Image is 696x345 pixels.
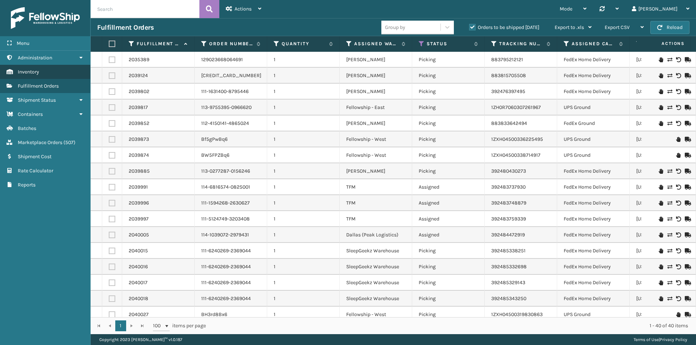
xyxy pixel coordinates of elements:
i: Mark as Shipped [685,185,689,190]
a: 2035389 [129,56,149,63]
td: Assigned [412,195,485,211]
a: 111-6240269-2369044 [201,295,251,302]
a: 392476397495 [491,88,525,94]
i: Mark as Shipped [685,105,689,110]
a: 2039852 [129,120,149,127]
i: Change shipping [667,185,672,190]
i: Void Label [676,121,680,126]
a: 1 [115,320,126,331]
i: Change shipping [667,169,672,174]
td: FedEx Home Delivery [557,243,630,259]
a: 2039991 [129,184,148,191]
td: FedEx Home Delivery [557,227,630,243]
span: Administration [18,55,52,61]
a: Privacy Policy [660,337,687,342]
i: Change shipping [667,216,672,222]
i: Void Label [676,280,680,285]
label: Order Number [209,41,253,47]
i: On Hold [659,216,663,222]
a: [CREDIT_CARD_NUMBER] [201,72,261,79]
td: FedEx Home Delivery [557,195,630,211]
i: Change shipping [667,105,672,110]
a: 2039873 [129,136,149,143]
td: [PERSON_NAME] [340,52,412,68]
label: Tracking Number [499,41,543,47]
i: Change shipping [667,121,672,126]
i: Change shipping [667,73,672,78]
td: Fellowship - West [340,307,412,323]
i: On Hold [659,121,663,126]
td: 1 [267,211,340,227]
td: SleepGeekz Warehouse [340,275,412,291]
a: 2040018 [129,295,148,302]
i: Void Label [676,201,680,206]
i: Void Label [676,105,680,110]
i: Mark as Shipped [685,232,689,237]
td: Picking [412,52,485,68]
label: Quantity [282,41,326,47]
i: On Hold [659,232,663,237]
i: On Hold [659,57,663,62]
a: 392485343250 [491,295,526,302]
span: Actions [639,38,689,50]
td: Picking [412,243,485,259]
td: 1 [267,179,340,195]
a: BH3rd8Bx6 [201,311,227,318]
td: 1 [267,291,340,307]
i: Void Label [676,57,680,62]
i: On Hold [659,89,663,94]
a: BW5FPZBq6 [201,152,229,159]
span: Inventory [18,69,39,75]
a: 113-0277287-0156246 [201,168,250,175]
a: 111-6240269-2369044 [201,263,251,270]
a: 2039817 [129,104,148,111]
td: Picking [412,307,485,323]
td: TFM [340,211,412,227]
div: 1 - 40 of 40 items [216,322,688,329]
a: 129023668064691 [201,56,243,63]
span: Fulfillment Orders [18,83,59,89]
i: On Hold [659,264,663,269]
td: Picking [412,163,485,179]
a: 392484472919 [491,232,525,238]
a: 111-5124749-3203408 [201,215,250,223]
i: On Hold [659,248,663,253]
td: SleepGeekz Warehouse [340,259,412,275]
td: FedEx Home Delivery [557,68,630,84]
td: 1 [267,195,340,211]
td: [PERSON_NAME] [340,163,412,179]
td: Picking [412,84,485,100]
td: 1 [267,131,340,147]
td: Assigned [412,179,485,195]
a: 2039997 [129,215,149,223]
i: On Hold [659,201,663,206]
td: Assigned [412,211,485,227]
td: TFM [340,195,412,211]
i: Mark as Shipped [685,312,689,317]
span: Reports [18,182,36,188]
td: FedEx Home Delivery [557,52,630,68]
i: Mark as Shipped [685,73,689,78]
i: Change shipping [667,232,672,237]
img: logo [11,7,80,29]
a: Terms of Use [634,337,659,342]
td: FedEx Home Delivery [557,179,630,195]
td: 1 [267,100,340,115]
a: 2040017 [129,279,148,286]
td: Fellowship - West [340,131,412,147]
a: 1ZXH04500319830863 [491,311,543,317]
a: Bf5gPwBq6 [201,136,228,143]
a: 111-6240269-2369044 [201,247,251,254]
i: On Hold [676,153,680,158]
a: 114-1039072-2979431 [201,231,249,239]
td: FedEx Home Delivery [557,163,630,179]
td: SleepGeekz Warehouse [340,243,412,259]
span: items per page [153,320,206,331]
a: 392483737930 [491,184,526,190]
a: 2039996 [129,199,149,207]
span: Export CSV [605,24,630,30]
td: 1 [267,163,340,179]
td: Picking [412,259,485,275]
td: 1 [267,52,340,68]
i: On Hold [676,137,680,142]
